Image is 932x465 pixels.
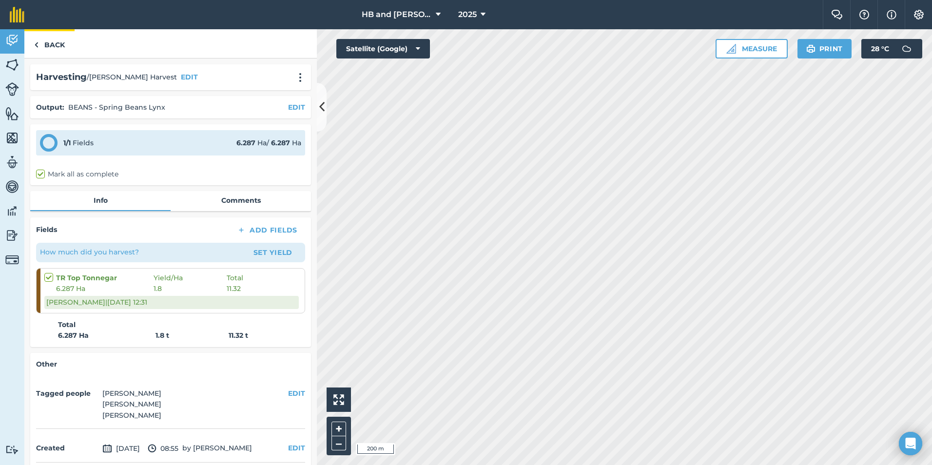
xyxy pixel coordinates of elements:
img: A question mark icon [858,10,870,19]
li: [PERSON_NAME] [102,410,161,421]
li: [PERSON_NAME] [102,388,161,399]
a: Comments [171,191,311,210]
img: A cog icon [913,10,925,19]
button: Print [797,39,852,58]
a: Info [30,191,171,210]
img: svg+xml;base64,PHN2ZyB4bWxucz0iaHR0cDovL3d3dy53My5vcmcvMjAwMC9zdmciIHdpZHRoPSIxOSIgaGVpZ2h0PSIyNC... [806,43,815,55]
div: Open Intercom Messenger [899,432,922,455]
strong: 6.287 [236,138,255,147]
button: EDIT [288,443,305,453]
img: svg+xml;base64,PHN2ZyB4bWxucz0iaHR0cDovL3d3dy53My5vcmcvMjAwMC9zdmciIHdpZHRoPSI1NiIgaGVpZ2h0PSI2MC... [5,106,19,121]
strong: 1.8 t [155,330,229,341]
strong: 6.287 Ha [58,330,155,341]
h4: Tagged people [36,388,98,399]
img: Ruler icon [726,44,736,54]
strong: TR Top Tonnegar [56,272,154,283]
h4: Fields [36,224,57,235]
button: EDIT [288,102,305,113]
span: / [PERSON_NAME] Harvest [87,72,177,82]
button: Measure [716,39,788,58]
h4: Created [36,443,98,453]
img: svg+xml;base64,PHN2ZyB4bWxucz0iaHR0cDovL3d3dy53My5vcmcvMjAwMC9zdmciIHdpZHRoPSIyMCIgaGVpZ2h0PSIyNC... [294,73,306,82]
img: svg+xml;base64,PHN2ZyB4bWxucz0iaHR0cDovL3d3dy53My5vcmcvMjAwMC9zdmciIHdpZHRoPSIxNyIgaGVpZ2h0PSIxNy... [887,9,896,20]
div: by [PERSON_NAME] [36,435,305,463]
h2: Harvesting [36,70,87,84]
img: svg+xml;base64,PD94bWwgdmVyc2lvbj0iMS4wIiBlbmNvZGluZz0idXRmLTgiPz4KPCEtLSBHZW5lcmF0b3I6IEFkb2JlIE... [897,39,916,58]
strong: Total [58,319,76,330]
span: 1.8 [154,283,227,294]
span: 6.287 Ha [56,283,154,294]
strong: 6.287 [271,138,290,147]
button: Satellite (Google) [336,39,430,58]
img: Two speech bubbles overlapping with the left bubble in the forefront [831,10,843,19]
img: svg+xml;base64,PD94bWwgdmVyc2lvbj0iMS4wIiBlbmNvZGluZz0idXRmLTgiPz4KPCEtLSBHZW5lcmF0b3I6IEFkb2JlIE... [5,179,19,194]
label: Mark all as complete [36,169,118,179]
span: Total [227,272,243,283]
button: EDIT [181,72,198,82]
img: svg+xml;base64,PD94bWwgdmVyc2lvbj0iMS4wIiBlbmNvZGluZz0idXRmLTgiPz4KPCEtLSBHZW5lcmF0b3I6IEFkb2JlIE... [5,33,19,48]
button: Set Yield [245,245,301,260]
span: 11.32 [227,283,241,294]
a: Back [24,29,75,58]
strong: 1 / 1 [63,138,71,147]
button: Add Fields [229,223,305,237]
img: fieldmargin Logo [10,7,24,22]
img: svg+xml;base64,PD94bWwgdmVyc2lvbj0iMS4wIiBlbmNvZGluZz0idXRmLTgiPz4KPCEtLSBHZW5lcmF0b3I6IEFkb2JlIE... [5,204,19,218]
img: svg+xml;base64,PD94bWwgdmVyc2lvbj0iMS4wIiBlbmNvZGluZz0idXRmLTgiPz4KPCEtLSBHZW5lcmF0b3I6IEFkb2JlIE... [148,443,156,454]
h4: Other [36,359,305,369]
button: – [331,436,346,450]
img: Four arrows, one pointing top left, one top right, one bottom right and the last bottom left [333,394,344,405]
img: svg+xml;base64,PD94bWwgdmVyc2lvbj0iMS4wIiBlbmNvZGluZz0idXRmLTgiPz4KPCEtLSBHZW5lcmF0b3I6IEFkb2JlIE... [5,253,19,267]
span: Yield / Ha [154,272,227,283]
div: Ha / Ha [236,137,301,148]
span: 28 ° C [871,39,889,58]
img: svg+xml;base64,PHN2ZyB4bWxucz0iaHR0cDovL3d3dy53My5vcmcvMjAwMC9zdmciIHdpZHRoPSI1NiIgaGVpZ2h0PSI2MC... [5,131,19,145]
img: svg+xml;base64,PHN2ZyB4bWxucz0iaHR0cDovL3d3dy53My5vcmcvMjAwMC9zdmciIHdpZHRoPSI1NiIgaGVpZ2h0PSI2MC... [5,58,19,72]
img: svg+xml;base64,PD94bWwgdmVyc2lvbj0iMS4wIiBlbmNvZGluZz0idXRmLTgiPz4KPCEtLSBHZW5lcmF0b3I6IEFkb2JlIE... [5,445,19,454]
span: 2025 [458,9,477,20]
button: + [331,422,346,436]
button: EDIT [288,388,305,399]
li: [PERSON_NAME] [102,399,161,409]
img: svg+xml;base64,PD94bWwgdmVyc2lvbj0iMS4wIiBlbmNvZGluZz0idXRmLTgiPz4KPCEtLSBHZW5lcmF0b3I6IEFkb2JlIE... [5,82,19,96]
img: svg+xml;base64,PD94bWwgdmVyc2lvbj0iMS4wIiBlbmNvZGluZz0idXRmLTgiPz4KPCEtLSBHZW5lcmF0b3I6IEFkb2JlIE... [102,443,112,454]
h4: Output : [36,102,64,113]
p: How much did you harvest? [40,247,139,257]
div: Fields [63,137,94,148]
button: 28 °C [861,39,922,58]
span: 08:55 [148,443,178,454]
p: BEANS - Spring Beans Lynx [68,102,165,113]
strong: 11.32 t [229,331,248,340]
img: svg+xml;base64,PHN2ZyB4bWxucz0iaHR0cDovL3d3dy53My5vcmcvMjAwMC9zdmciIHdpZHRoPSI5IiBoZWlnaHQ9IjI0Ii... [34,39,39,51]
span: HB and [PERSON_NAME] [362,9,432,20]
span: [DATE] [102,443,140,454]
img: svg+xml;base64,PD94bWwgdmVyc2lvbj0iMS4wIiBlbmNvZGluZz0idXRmLTgiPz4KPCEtLSBHZW5lcmF0b3I6IEFkb2JlIE... [5,228,19,243]
div: [PERSON_NAME] | [DATE] 12:31 [44,296,299,309]
img: svg+xml;base64,PD94bWwgdmVyc2lvbj0iMS4wIiBlbmNvZGluZz0idXRmLTgiPz4KPCEtLSBHZW5lcmF0b3I6IEFkb2JlIE... [5,155,19,170]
